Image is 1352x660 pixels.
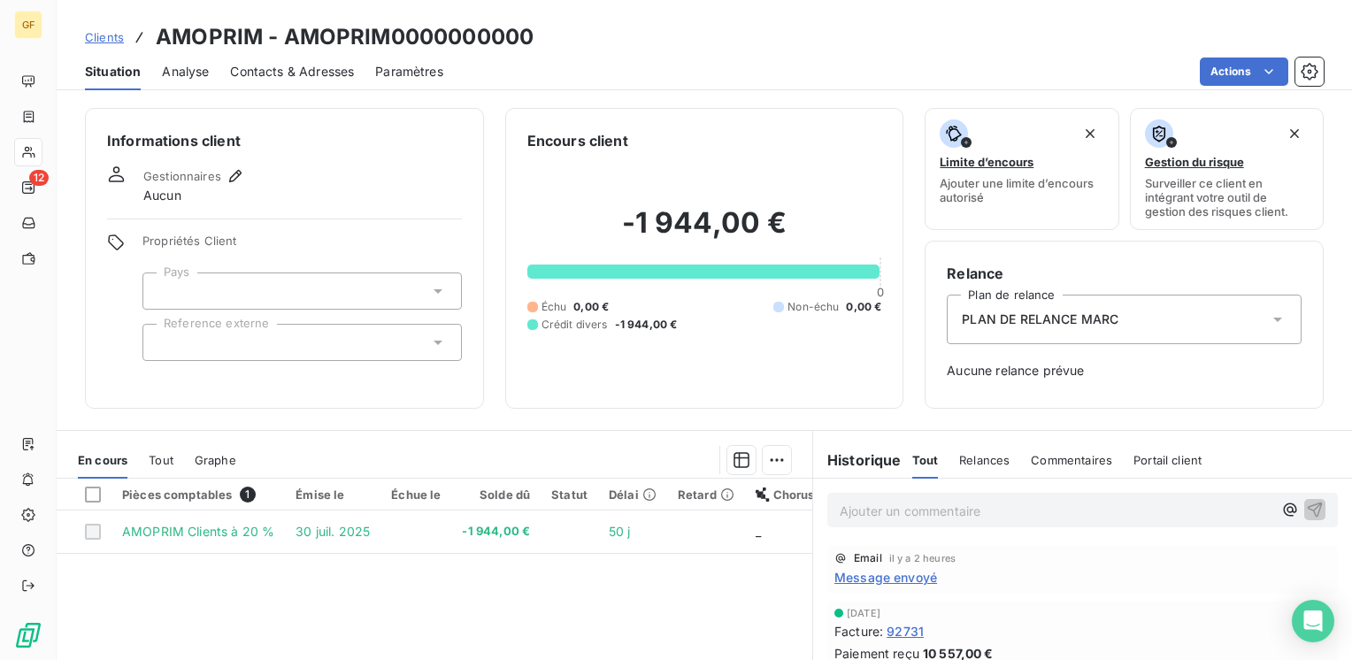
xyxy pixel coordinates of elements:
span: il y a 2 heures [889,553,956,564]
span: PLAN DE RELANCE MARC [962,311,1118,328]
span: Gestionnaires [143,169,221,183]
h6: Encours client [527,130,628,151]
span: Limite d’encours [940,155,1033,169]
span: 1 [240,487,256,503]
span: Relances [959,453,1010,467]
span: Commentaires [1031,453,1112,467]
div: Pièces comptables [122,487,274,503]
span: Crédit divers [542,317,608,333]
div: Délai [609,487,657,502]
span: Contacts & Adresses [230,63,354,81]
span: [DATE] [847,608,880,618]
div: GF [14,11,42,39]
span: Ajouter une limite d’encours autorisé [940,176,1103,204]
input: Ajouter une valeur [157,283,172,299]
span: Tout [149,453,173,467]
div: Émise le [296,487,370,502]
span: Facture : [834,622,883,641]
button: Actions [1200,58,1288,86]
span: Gestion du risque [1145,155,1244,169]
div: Retard [678,487,734,502]
span: 0,00 € [573,299,609,315]
span: -1 944,00 € [615,317,678,333]
h6: Relance [947,263,1302,284]
div: Chorus Pro [756,487,837,502]
div: Statut [551,487,588,502]
span: Tout [912,453,939,467]
span: Situation [85,63,141,81]
h6: Informations client [107,130,462,151]
button: Limite d’encoursAjouter une limite d’encours autorisé [925,108,1118,230]
a: Clients [85,28,124,46]
h6: Historique [813,449,902,471]
span: Surveiller ce client en intégrant votre outil de gestion des risques client. [1145,176,1309,219]
span: Email [854,553,882,564]
input: Ajouter une valeur [157,334,172,350]
span: Propriétés Client [142,234,462,258]
div: Open Intercom Messenger [1292,600,1334,642]
span: 50 j [609,524,631,539]
span: Non-échu [787,299,839,315]
span: Message envoyé [834,568,937,587]
span: -1 944,00 € [462,523,530,541]
span: En cours [78,453,127,467]
span: 30 juil. 2025 [296,524,370,539]
div: Solde dû [462,487,530,502]
span: Aucune relance prévue [947,362,1302,380]
span: 12 [29,170,49,186]
span: AMOPRIM Clients à 20 % [122,524,274,539]
span: _ [756,524,761,539]
button: Gestion du risqueSurveiller ce client en intégrant votre outil de gestion des risques client. [1130,108,1324,230]
span: 92731 [887,622,924,641]
span: Échu [542,299,567,315]
span: Paramètres [375,63,443,81]
span: 0 [877,285,884,299]
span: Analyse [162,63,209,81]
h2: -1 944,00 € [527,205,882,258]
h3: AMOPRIM - AMOPRIM0000000000 [156,21,534,53]
span: Portail client [1133,453,1202,467]
span: Clients [85,30,124,44]
span: 0,00 € [846,299,881,315]
div: Échue le [391,487,441,502]
img: Logo LeanPay [14,621,42,649]
span: Graphe [195,453,236,467]
span: Aucun [143,187,181,204]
